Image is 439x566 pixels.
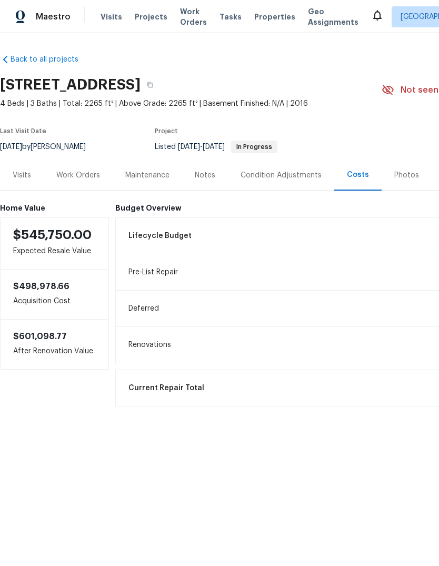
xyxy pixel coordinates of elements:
span: Listed [155,143,277,151]
span: Projects [135,12,167,22]
span: Project [155,128,178,134]
div: Maintenance [125,170,169,181]
div: Costs [347,170,369,180]
span: Maestro [36,12,71,22]
div: Condition Adjustments [241,170,322,181]
div: Photos [394,170,419,181]
div: Work Orders [56,170,100,181]
span: [DATE] [178,143,200,151]
span: Properties [254,12,295,22]
span: Deferred [128,303,159,314]
span: $498,978.66 [13,282,69,291]
span: - [178,143,225,151]
div: Visits [13,170,31,181]
span: Geo Assignments [308,6,358,27]
span: Visits [101,12,122,22]
span: Pre-List Repair [128,267,178,277]
span: [DATE] [203,143,225,151]
button: Copy Address [141,75,159,94]
span: In Progress [232,144,276,150]
span: $601,098.77 [13,332,67,341]
span: Lifecycle Budget [128,231,192,241]
span: Tasks [219,13,242,21]
div: Notes [195,170,215,181]
span: Current Repair Total [128,383,204,393]
span: $545,750.00 [13,229,92,241]
span: Renovations [128,340,171,350]
span: Work Orders [180,6,207,27]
